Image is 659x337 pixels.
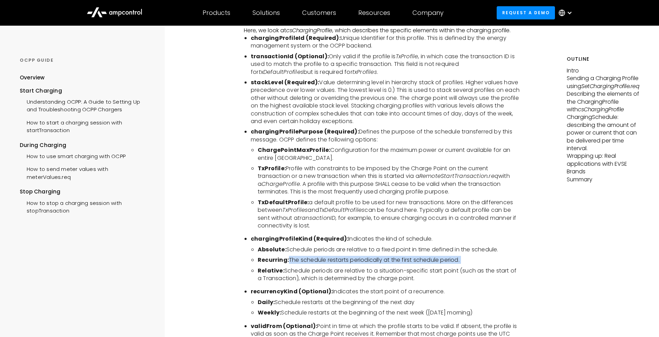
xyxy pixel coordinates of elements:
[20,95,152,115] a: Understanding OCPP: A Guide to Setting Up and Troubleshooting OCPP Chargers
[258,198,309,206] b: TxDefaultProfile:
[258,256,521,264] li: The schedule restarts periodically at the first schedule period.
[358,9,390,17] div: Resources
[286,26,332,34] em: csChargingProfile
[251,287,333,295] b: recurrencyKind (Optional):
[497,6,555,19] a: Request a demo
[258,146,330,154] b: ChargePointMaxProfile:
[20,115,152,136] a: How to start a charging session with startTransaction
[282,206,308,214] i: TxProfiles
[20,188,152,196] div: Stop Charging
[251,79,521,125] li: Value determining level in hierarchy stack of profiles. Higher values have precedence over lower ...
[258,245,286,253] b: Absolute:
[352,68,377,76] i: txProfiles
[298,214,336,222] i: transactionID
[302,9,336,17] div: Customers
[567,75,639,90] p: Sending a Charging Profile using
[412,9,444,17] div: Company
[251,78,319,86] b: stackLevel (Required):
[258,267,284,275] b: Relative:
[20,162,152,183] a: How to send meter values with meterValues.req
[20,149,126,162] a: How to use smart charging with OCPP
[567,152,639,175] p: Wrapping up: Real applications with EVSE Brands
[251,128,359,136] b: chargingProfilePurpose (Required):
[262,180,300,188] i: ChargeProfile
[203,9,230,17] div: Products
[258,146,521,162] li: Configuration for the maximum power or current available for an entire [GEOGRAPHIC_DATA].
[251,52,329,60] b: transactionId (Optional):
[251,128,521,144] li: Defines the purpose of the schedule transferred by this message. OCPP defines the following options:
[258,299,521,306] li: Schedule restarts at the beginning of the next day
[253,9,280,17] div: Solutions
[396,52,418,60] i: TxProfile
[578,105,624,113] em: csChargingProfile
[20,196,152,217] a: How to stop a charging session with stopTransaction
[251,235,521,243] li: Indicates the kind of schedule.
[20,57,152,63] div: OCPP GUIDE
[258,165,521,196] li: Profile with constraints to be imposed by the Charge Point on the current transaction or a new tr...
[251,322,317,330] b: validFrom (Optional):
[244,27,521,34] p: Here, we look at , which describes the specific elements within the charging profile.
[258,309,521,317] li: Schedule restarts at the beginning of the next week ([DATE] morning)
[20,74,45,81] div: Overview
[20,141,152,149] div: During Charging
[419,172,498,180] i: RemoteStartTransaction.req
[567,176,639,183] p: Summary
[567,55,639,63] h5: Outline
[567,67,639,75] p: Intro
[319,206,365,214] i: TxDefaultProfiles
[581,82,639,90] em: SetChargingProfile.req
[258,164,286,172] b: TxProfile:
[259,68,303,76] i: txDefaultProfiles
[251,288,521,295] li: Indicates the start point of a recurrence.
[251,34,341,42] b: chargingProfileId (Required):
[20,87,152,95] div: Start Charging
[251,235,348,243] b: chargingProfileKind (Required):
[20,74,45,87] a: Overview
[258,256,289,264] b: Recurring:
[251,53,521,76] li: Only valid if the profile is , in which case the transaction ID is used to match the profile to a...
[251,34,521,50] li: Unique Identifier for this profile. This is defined by the energy management system or the OCPP b...
[258,246,521,253] li: Schedule periods are relative to a fixed point in time defined in the schedule.
[567,113,639,152] p: ChargingSchedule: describing the amount of power or current that can be delivered per time interval.
[258,309,281,317] b: Weekly:
[258,298,275,306] b: Daily:
[567,90,639,113] p: Describing the elements of the ChargingProfile with
[258,267,521,283] li: Schedule periods are relative to a situation-specific start point (such as the start of a Transac...
[258,199,521,230] li: a default profile to be used for new transactions. More on the differences between and can be fou...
